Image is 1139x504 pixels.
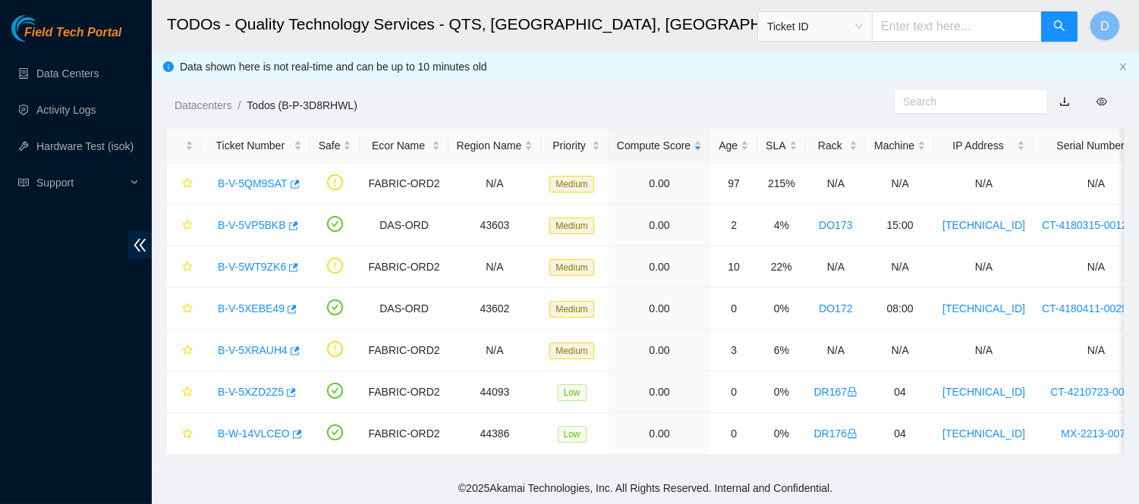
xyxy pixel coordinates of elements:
a: [TECHNICAL_ID] [942,219,1025,231]
td: 04 [866,371,934,413]
span: exclamation-circle [327,341,343,357]
span: Support [36,167,126,198]
td: 6% [757,330,805,371]
td: N/A [866,163,934,205]
span: Ticket ID [767,15,863,38]
a: DR176lock [814,427,858,440]
td: 0.00 [609,413,710,455]
td: N/A [806,163,867,205]
button: star [175,421,194,446]
td: 0% [757,288,805,330]
span: Field Tech Portal [24,26,121,40]
a: DR167lock [814,386,858,398]
a: [TECHNICAL_ID] [942,386,1025,398]
td: 0% [757,413,805,455]
span: search [1053,20,1065,34]
a: Todos (B-P-3D8RHWL) [247,99,357,111]
span: check-circle [327,216,343,232]
a: B-V-5XRAUH4 [218,344,288,356]
td: DAS-ORD [360,205,448,246]
td: 2 [710,205,757,246]
span: exclamation-circle [327,258,343,274]
td: 08:00 [866,288,934,330]
td: 97 [710,163,757,205]
input: Search [903,93,1026,110]
button: D [1090,11,1120,41]
input: Enter text here... [872,11,1042,42]
button: star [175,255,194,279]
span: star [182,387,193,399]
td: FABRIC-ORD2 [360,413,448,455]
span: Low [558,426,587,443]
button: star [175,171,194,196]
a: Hardware Test (isok) [36,140,134,152]
td: N/A [866,330,934,371]
td: N/A [806,246,867,288]
td: 0.00 [609,371,710,413]
td: 43602 [448,288,542,330]
a: [TECHNICAL_ID] [942,302,1025,315]
span: star [182,178,193,190]
td: N/A [934,163,1034,205]
td: 10 [710,246,757,288]
span: check-circle [327,424,343,440]
a: Akamai TechnologiesField Tech Portal [11,27,121,47]
span: double-left [128,231,152,259]
td: 44093 [448,371,542,413]
span: Medium [549,218,594,234]
span: check-circle [327,383,343,399]
td: FABRIC-ORD2 [360,330,448,371]
span: Medium [549,176,594,193]
span: Medium [549,343,594,359]
a: DO172 [819,302,852,315]
button: download [1048,89,1081,114]
a: B-V-5XZD2Z5 [218,386,284,398]
span: lock [847,387,857,397]
td: 0.00 [609,246,710,288]
span: Medium [549,259,594,276]
td: 4% [757,205,805,246]
td: FABRIC-ORD2 [360,163,448,205]
td: N/A [448,246,542,288]
td: N/A [448,330,542,371]
span: star [182,345,193,357]
a: Activity Logs [36,104,96,116]
td: FABRIC-ORD2 [360,371,448,413]
td: 0% [757,371,805,413]
td: 44386 [448,413,542,455]
span: Medium [549,301,594,318]
td: N/A [866,246,934,288]
td: 15:00 [866,205,934,246]
button: star [175,296,194,321]
a: [TECHNICAL_ID] [942,427,1025,440]
span: eye [1097,96,1107,107]
button: search [1041,11,1078,42]
td: 0.00 [609,163,710,205]
a: B-V-5WT9ZK6 [218,261,286,273]
td: 0.00 [609,205,710,246]
td: 22% [757,246,805,288]
td: 0.00 [609,288,710,330]
a: B-W-14VLCEO [218,427,290,440]
td: DAS-ORD [360,288,448,330]
td: 3 [710,330,757,371]
img: Akamai Technologies [11,15,77,42]
span: star [182,428,193,440]
td: N/A [448,163,542,205]
span: star [182,261,193,274]
td: 0.00 [609,330,710,371]
span: lock [847,428,857,439]
td: 43603 [448,205,542,246]
a: Data Centers [36,67,99,80]
span: Low [558,384,587,401]
span: D [1100,17,1109,36]
span: read [18,177,29,188]
button: star [175,213,194,237]
button: close [1119,62,1128,72]
a: DO173 [819,219,852,231]
a: Datacenters [175,99,231,111]
td: 0 [710,288,757,330]
span: close [1119,62,1128,71]
td: N/A [934,330,1034,371]
span: star [182,303,193,315]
